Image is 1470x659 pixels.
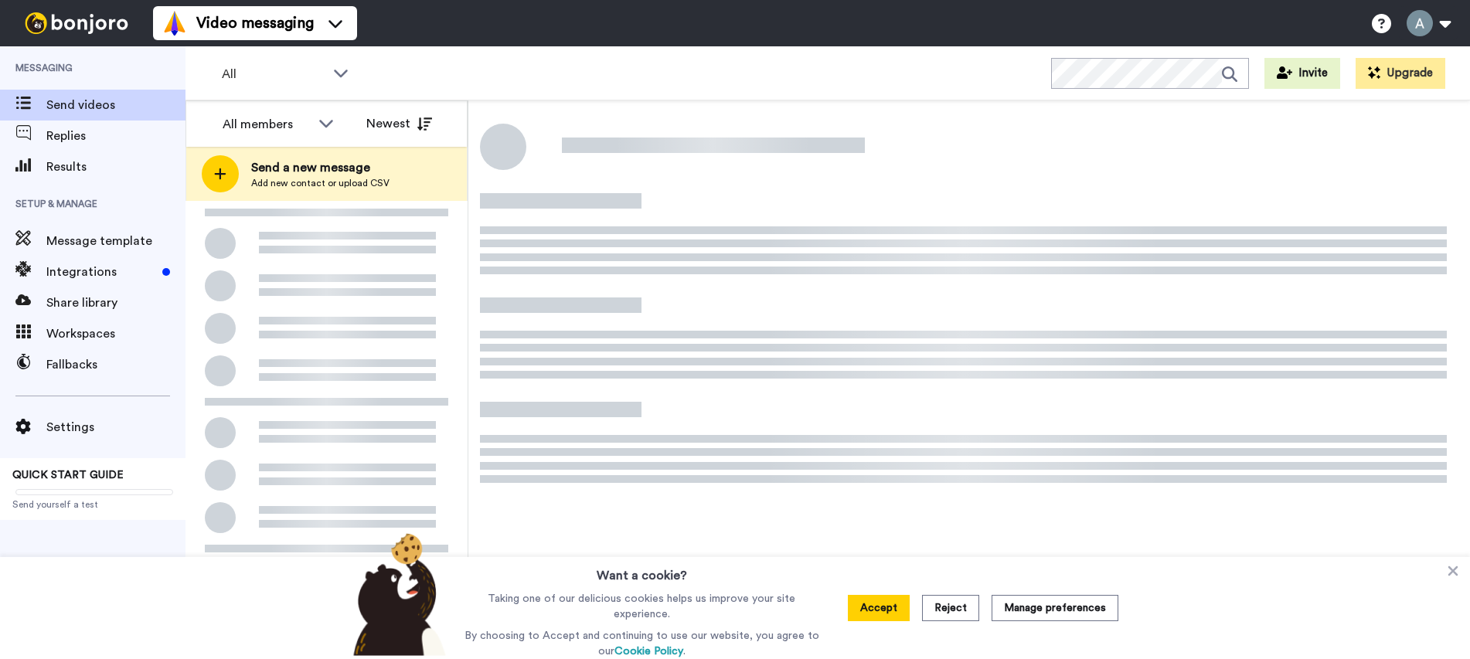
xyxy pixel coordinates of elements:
[162,11,187,36] img: vm-color.svg
[12,498,173,511] span: Send yourself a test
[922,595,979,621] button: Reject
[19,12,134,34] img: bj-logo-header-white.svg
[46,418,185,437] span: Settings
[1356,58,1445,89] button: Upgrade
[339,532,454,656] img: bear-with-cookie.png
[461,591,823,622] p: Taking one of our delicious cookies helps us improve your site experience.
[614,646,683,657] a: Cookie Policy
[46,127,185,145] span: Replies
[223,115,311,134] div: All members
[848,595,910,621] button: Accept
[355,108,444,139] button: Newest
[46,96,185,114] span: Send videos
[12,470,124,481] span: QUICK START GUIDE
[597,557,687,585] h3: Want a cookie?
[461,628,823,659] p: By choosing to Accept and continuing to use our website, you agree to our .
[46,232,185,250] span: Message template
[992,595,1118,621] button: Manage preferences
[46,158,185,176] span: Results
[222,65,325,83] span: All
[196,12,314,34] span: Video messaging
[46,355,185,374] span: Fallbacks
[1264,58,1340,89] button: Invite
[251,177,390,189] span: Add new contact or upload CSV
[251,158,390,177] span: Send a new message
[46,324,185,343] span: Workspaces
[46,294,185,312] span: Share library
[46,263,156,281] span: Integrations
